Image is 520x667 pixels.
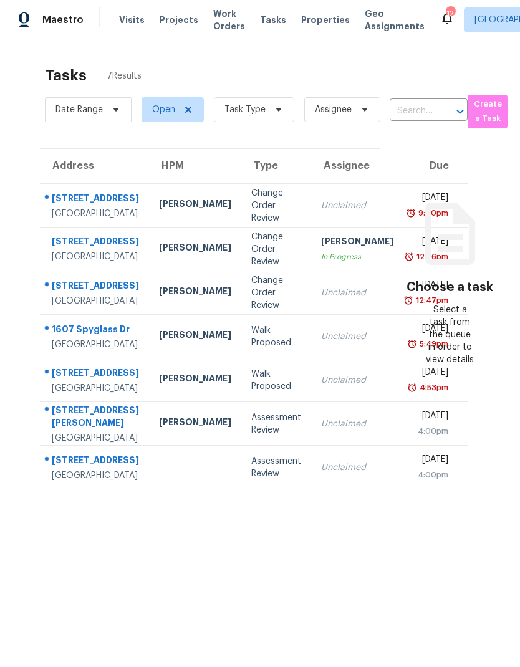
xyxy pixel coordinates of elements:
div: 1607 Spyglass Dr [52,323,139,338]
span: Open [152,103,175,116]
div: Unclaimed [321,199,393,212]
div: Walk Proposed [251,368,301,393]
div: [GEOGRAPHIC_DATA] [52,295,139,307]
div: Assessment Review [251,411,301,436]
span: Properties [301,14,350,26]
div: [PERSON_NAME] [159,241,231,257]
span: Maestro [42,14,84,26]
div: Unclaimed [321,461,393,474]
div: [PERSON_NAME] [159,416,231,431]
div: Change Order Review [251,187,301,224]
div: [GEOGRAPHIC_DATA] [52,208,139,220]
div: 12 [446,7,455,20]
div: [STREET_ADDRESS] [52,367,139,382]
div: [STREET_ADDRESS] [52,235,139,251]
button: Create a Task [468,95,508,128]
div: In Progress [321,251,393,263]
span: 7 Results [107,70,142,82]
div: [GEOGRAPHIC_DATA] [52,251,139,263]
h3: Choose a task [407,281,493,294]
th: Address [40,149,149,184]
div: Select a task from the queue in order to view details [425,304,475,366]
div: [PERSON_NAME] [159,285,231,300]
span: Date Range [55,103,103,116]
span: Create a Task [474,97,501,126]
div: [PERSON_NAME] [321,235,393,251]
div: Change Order Review [251,231,301,268]
button: Open [451,103,469,120]
div: [PERSON_NAME] [159,198,231,213]
div: Assessment Review [251,455,301,480]
span: Work Orders [213,7,245,32]
span: Task Type [224,103,266,116]
div: [GEOGRAPHIC_DATA] [52,338,139,351]
div: [STREET_ADDRESS][PERSON_NAME] [52,404,139,432]
div: Unclaimed [321,418,393,430]
div: Unclaimed [321,330,393,343]
div: [STREET_ADDRESS] [52,279,139,295]
span: Geo Assignments [365,7,425,32]
th: Assignee [311,149,403,184]
div: Walk Proposed [251,324,301,349]
div: [GEOGRAPHIC_DATA] [52,382,139,395]
div: Unclaimed [321,287,393,299]
div: [PERSON_NAME] [159,372,231,388]
div: [STREET_ADDRESS] [52,454,139,469]
th: Type [241,149,311,184]
div: Unclaimed [321,374,393,386]
div: [PERSON_NAME] [159,329,231,344]
th: HPM [149,149,241,184]
input: Search by address [390,102,433,121]
h2: Tasks [45,69,87,82]
span: Projects [160,14,198,26]
span: Tasks [260,16,286,24]
div: [STREET_ADDRESS] [52,192,139,208]
span: Visits [119,14,145,26]
div: [GEOGRAPHIC_DATA] [52,432,139,444]
span: Assignee [315,103,352,116]
div: Change Order Review [251,274,301,312]
div: [GEOGRAPHIC_DATA] [52,469,139,482]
